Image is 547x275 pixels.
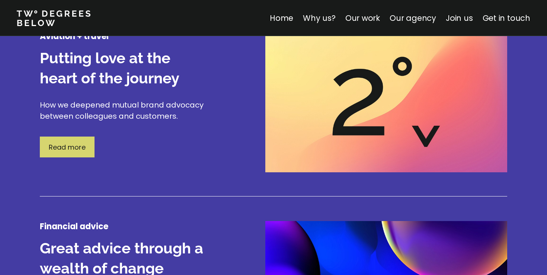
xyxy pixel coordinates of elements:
h3: Putting love at the heart of the journey [40,48,211,88]
h4: Aviation + travel [40,31,211,42]
p: Read more [49,142,86,152]
a: Join us [446,13,473,23]
a: Why us? [303,13,336,23]
a: Our agency [390,13,436,23]
a: Home [270,13,293,23]
h4: Financial advice [40,221,211,232]
p: How we deepened mutual brand advocacy between colleagues and customers. [40,99,211,122]
a: Get in touch [483,13,530,23]
a: Our work [345,13,380,23]
a: Aviation + travelPutting love at the heart of the journeyHow we deepened mutual brand advocacy be... [40,31,507,217]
